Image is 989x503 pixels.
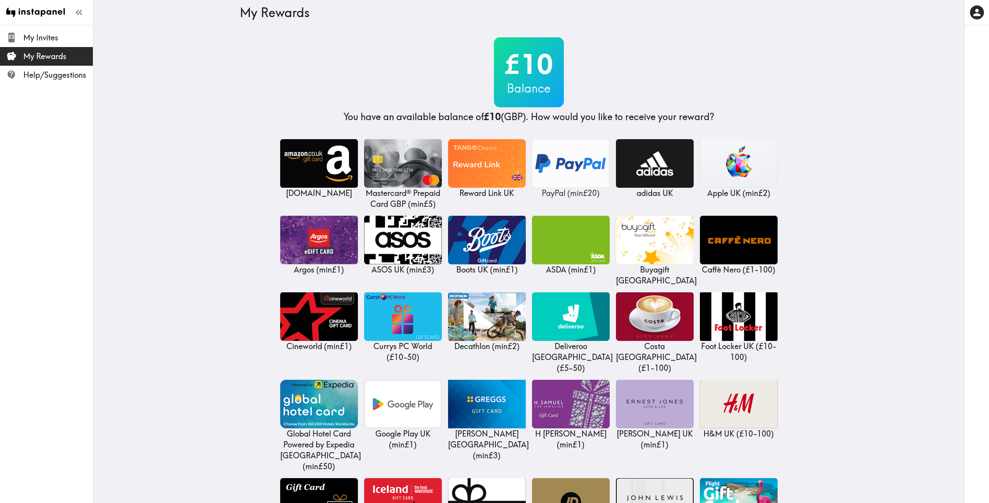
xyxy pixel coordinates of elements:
[484,111,501,122] b: £10
[700,216,778,264] img: Caffè Nero
[616,139,694,188] img: adidas UK
[448,292,526,352] a: DecathlonDecathlon (min£2)
[700,139,778,188] img: Apple UK
[616,216,694,264] img: Buyagift UK
[448,264,526,275] p: Boots UK ( min £1 )
[532,380,610,428] img: H Samuel UK
[448,341,526,352] p: Decathlon ( min £2 )
[616,188,694,199] p: adidas UK
[532,216,610,264] img: ASDA
[532,216,610,275] a: ASDAASDA (min£1)
[532,139,610,188] img: PayPal
[280,139,358,199] a: Amazon.co.uk[DOMAIN_NAME]
[616,380,694,428] img: Ernest Jones UK
[532,139,610,199] a: PayPalPayPal (min£20)
[448,188,526,199] p: Reward Link UK
[494,80,564,96] h3: Balance
[364,216,442,264] img: ASOS UK
[700,264,778,275] p: Caffè Nero ( £1 - 100 )
[240,5,812,20] h3: My Rewards
[448,428,526,461] p: [PERSON_NAME] [GEOGRAPHIC_DATA] ( min £3 )
[364,380,442,428] img: Google Play UK
[700,341,778,363] p: Foot Locker UK ( £10 - 100 )
[364,139,442,210] a: Mastercard® Prepaid Card GBPMastercard® Prepaid Card GBP (min£5)
[23,70,93,80] span: Help/Suggestions
[448,139,526,188] img: Reward Link UK
[532,292,610,374] a: Deliveroo UKDeliveroo [GEOGRAPHIC_DATA] (£5-50)
[700,292,778,363] a: Foot Locker UKFoot Locker UK (£10-100)
[364,139,442,188] img: Mastercard® Prepaid Card GBP
[280,292,358,352] a: CineworldCineworld (min£1)
[364,341,442,363] p: Currys PC World ( £10 - 50 )
[344,110,714,124] h4: You have an available balance of (GBP) . How would you like to receive your reward?
[616,380,694,450] a: Ernest Jones UK[PERSON_NAME] UK (min£1)
[532,264,610,275] p: ASDA ( min £1 )
[532,428,610,450] p: H [PERSON_NAME] ( min £1 )
[364,216,442,275] a: ASOS UKASOS UK (min£3)
[532,380,610,450] a: H Samuel UKH [PERSON_NAME] (min£1)
[700,428,778,439] p: H&M UK ( £10 - 100 )
[364,292,442,363] a: Currys PC WorldCurrys PC World (£10-50)
[280,216,358,264] img: Argos
[616,216,694,286] a: Buyagift UKBuyagift [GEOGRAPHIC_DATA]
[532,188,610,199] p: PayPal ( min £20 )
[700,380,778,428] img: H&M UK
[700,380,778,439] a: H&M UKH&M UK (£10-100)
[700,139,778,199] a: Apple UKApple UK (min£2)
[280,380,358,472] a: Global Hotel Card Powered by Expedia UKGlobal Hotel Card Powered by Expedia [GEOGRAPHIC_DATA] (mi...
[23,32,93,43] span: My Invites
[448,139,526,199] a: Reward Link UKReward Link UK
[532,341,610,374] p: Deliveroo [GEOGRAPHIC_DATA] ( £5 - 50 )
[448,292,526,341] img: Decathlon
[280,139,358,188] img: Amazon.co.uk
[616,292,694,341] img: Costa UK
[280,188,358,199] p: [DOMAIN_NAME]
[448,216,526,264] img: Boots UK
[616,264,694,286] p: Buyagift [GEOGRAPHIC_DATA]
[364,428,442,450] p: Google Play UK ( min £1 )
[280,216,358,275] a: ArgosArgos (min£1)
[364,292,442,341] img: Currys PC World
[280,428,358,472] p: Global Hotel Card Powered by Expedia [GEOGRAPHIC_DATA] ( min £50 )
[280,380,358,428] img: Global Hotel Card Powered by Expedia UK
[616,341,694,374] p: Costa [GEOGRAPHIC_DATA] ( £1 - 100 )
[494,48,564,80] h2: £10
[280,264,358,275] p: Argos ( min £1 )
[616,139,694,199] a: adidas UKadidas UK
[700,216,778,275] a: Caffè NeroCaffè Nero (£1-100)
[448,380,526,428] img: Greggs United Kingdom
[616,292,694,374] a: Costa UKCosta [GEOGRAPHIC_DATA] (£1-100)
[616,428,694,450] p: [PERSON_NAME] UK ( min £1 )
[280,341,358,352] p: Cineworld ( min £1 )
[23,51,93,62] span: My Rewards
[700,292,778,341] img: Foot Locker UK
[448,380,526,461] a: Greggs United Kingdom[PERSON_NAME] [GEOGRAPHIC_DATA] (min£3)
[364,264,442,275] p: ASOS UK ( min £3 )
[700,188,778,199] p: Apple UK ( min £2 )
[364,380,442,450] a: Google Play UKGoogle Play UK (min£1)
[448,216,526,275] a: Boots UKBoots UK (min£1)
[364,188,442,210] p: Mastercard® Prepaid Card GBP ( min £5 )
[280,292,358,341] img: Cineworld
[532,292,610,341] img: Deliveroo UK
